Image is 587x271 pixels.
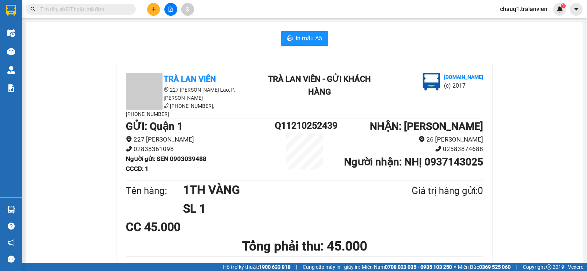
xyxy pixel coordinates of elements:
[281,31,328,46] button: printerIn mẫu A5
[562,3,564,8] span: 1
[444,81,483,90] li: (c) 2017
[385,264,452,270] strong: 0708 023 035 - 0935 103 250
[183,181,376,199] h1: 1TH VÀNG
[164,3,177,16] button: file-add
[419,136,425,142] span: environment
[334,135,483,144] li: 26 [PERSON_NAME]
[259,264,291,270] strong: 1900 633 818
[181,3,194,16] button: aim
[6,5,16,16] img: logo-vxr
[126,236,483,256] h1: Tổng phải thu: 45.000
[494,4,553,14] span: chauq1.tralanvien
[126,120,183,132] b: GỬI : Quận 1
[126,144,275,154] li: 02838361098
[268,74,371,96] b: Trà Lan Viên - Gửi khách hàng
[303,263,360,271] span: Cung cấp máy in - giấy in:
[376,183,483,198] div: Giá trị hàng gửi: 0
[444,74,483,80] b: [DOMAIN_NAME]
[7,66,15,74] img: warehouse-icon
[516,263,517,271] span: |
[344,156,483,168] b: Người nhận : NHỊ 0937143025
[557,6,563,12] img: icon-new-feature
[287,35,293,42] span: printer
[185,7,190,12] span: aim
[7,29,15,37] img: warehouse-icon
[164,74,216,84] b: Trà Lan Viên
[126,136,132,142] span: environment
[296,34,322,43] span: In mẫu A5
[151,7,156,12] span: plus
[126,86,258,102] li: 227 [PERSON_NAME] Lão, P. [PERSON_NAME]
[126,165,149,172] b: CCCD : 1
[296,263,297,271] span: |
[40,5,127,13] input: Tìm tên, số ĐT hoặc mã đơn
[30,7,36,12] span: search
[164,87,169,92] span: environment
[147,3,160,16] button: plus
[458,263,511,271] span: Miền Bắc
[8,239,15,246] span: notification
[573,6,580,12] span: caret-down
[8,256,15,263] span: message
[546,264,551,270] span: copyright
[454,265,456,268] span: ⚪️
[423,73,440,91] img: logo.jpg
[334,144,483,154] li: 02583874688
[126,155,207,162] b: Người gửi : SEN 0903039488
[479,264,511,270] strong: 0369 525 060
[126,146,132,152] span: phone
[126,135,275,144] li: 227 [PERSON_NAME]
[7,48,15,55] img: warehouse-icon
[362,263,452,271] span: Miền Nam
[126,218,244,236] div: CC 45.000
[168,7,173,12] span: file-add
[126,183,183,198] div: Tên hàng:
[570,3,583,16] button: caret-down
[275,118,334,133] h1: Q11210252439
[561,3,566,8] sup: 1
[223,263,291,271] span: Hỗ trợ kỹ thuật:
[183,199,376,218] h1: SL 1
[435,146,441,152] span: phone
[8,223,15,230] span: question-circle
[7,84,15,92] img: solution-icon
[164,103,169,108] span: phone
[370,120,483,132] b: NHẬN : [PERSON_NAME]
[7,206,15,213] img: warehouse-icon
[126,102,258,118] li: [PHONE_NUMBER], [PHONE_NUMBER]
